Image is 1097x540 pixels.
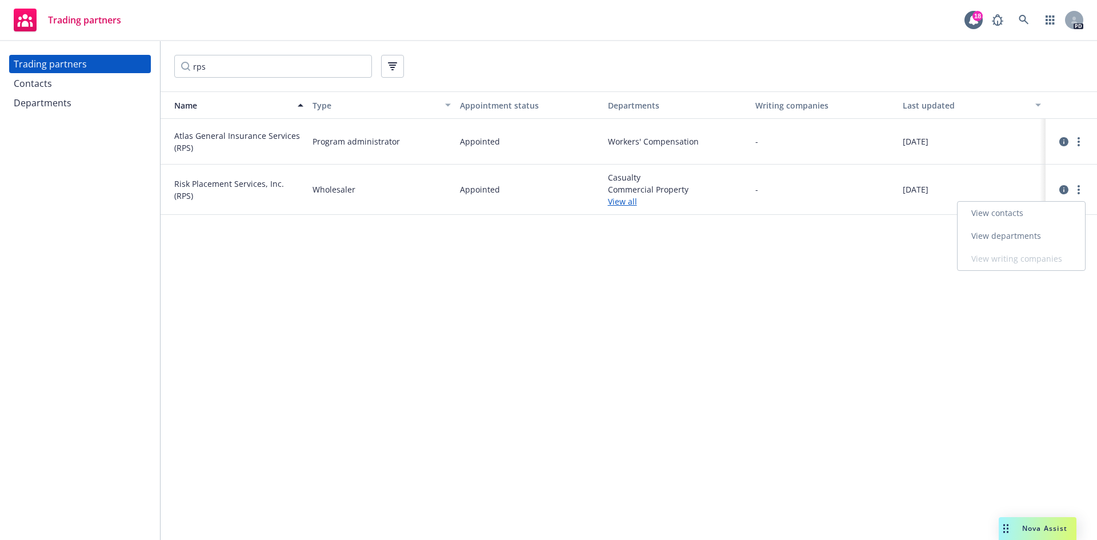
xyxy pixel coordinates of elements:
div: Appointment status [460,99,598,111]
button: Last updated [898,91,1046,119]
a: more [1072,183,1086,197]
div: Contacts [14,74,52,93]
div: Writing companies [755,99,894,111]
div: Type [313,99,438,111]
span: Risk Placement Services, Inc. (RPS) [174,178,303,202]
a: Search [1012,9,1035,31]
span: - [755,183,758,195]
span: Program administrator [313,135,400,147]
span: [DATE] [903,135,928,147]
button: Appointment status [455,91,603,119]
a: View all [608,195,746,207]
span: Wholesaler [313,183,355,195]
button: Type [308,91,455,119]
a: Trading partners [9,4,126,36]
div: Name [165,99,291,111]
span: Nova Assist [1022,523,1067,533]
button: Name [161,91,308,119]
span: [DATE] [903,183,928,195]
a: more [1072,135,1086,149]
a: Contacts [9,74,151,93]
a: Trading partners [9,55,151,73]
span: Trading partners [48,15,121,25]
a: Switch app [1039,9,1062,31]
div: Last updated [903,99,1028,111]
a: circleInformation [1057,135,1071,149]
span: - [755,135,758,147]
a: View contacts [958,202,1085,225]
input: Filter by keyword... [174,55,372,78]
div: 18 [972,11,983,21]
a: Report a Bug [986,9,1009,31]
a: Departments [9,94,151,112]
div: Departments [608,99,746,111]
button: Nova Assist [999,517,1076,540]
div: Drag to move [999,517,1013,540]
span: Workers' Compensation [608,135,746,147]
span: Commercial Property [608,183,746,195]
span: Appointed [460,183,500,195]
div: Departments [14,94,71,112]
span: Appointed [460,135,500,147]
a: View departments [958,225,1085,247]
a: circleInformation [1057,183,1071,197]
span: Atlas General Insurance Services (RPS) [174,130,303,154]
div: Trading partners [14,55,87,73]
button: Writing companies [751,91,898,119]
span: Casualty [608,171,746,183]
button: Departments [603,91,751,119]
